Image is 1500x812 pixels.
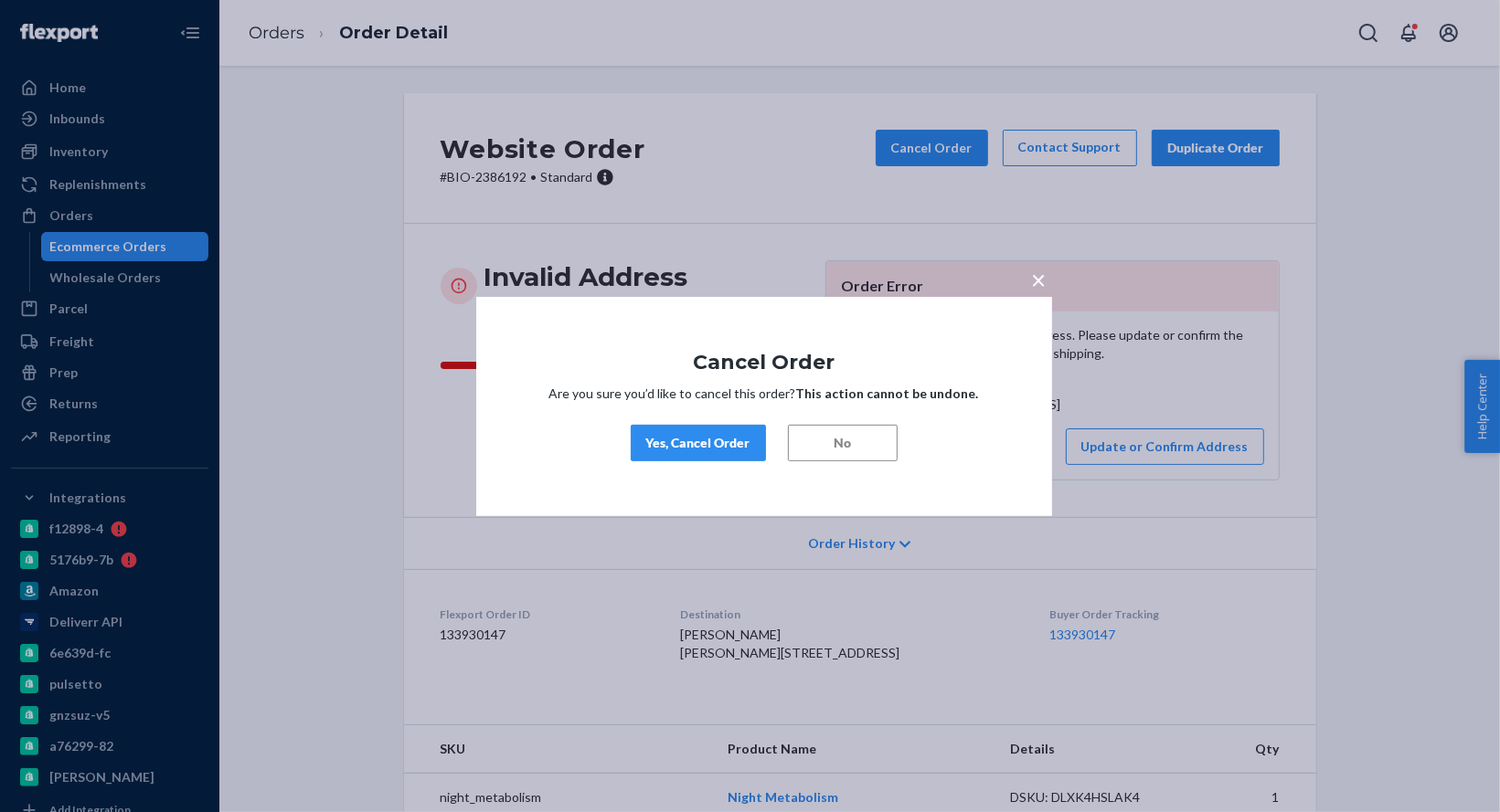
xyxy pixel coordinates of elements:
p: Are you sure you’d like to cancel this order? [531,385,997,403]
strong: This action cannot be undone. [796,385,979,401]
button: No [788,425,898,461]
button: Yes, Cancel Order [631,425,766,461]
div: Yes, Cancel Order [646,434,750,452]
span: × [1032,263,1047,294]
h1: Cancel Order [531,351,997,373]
